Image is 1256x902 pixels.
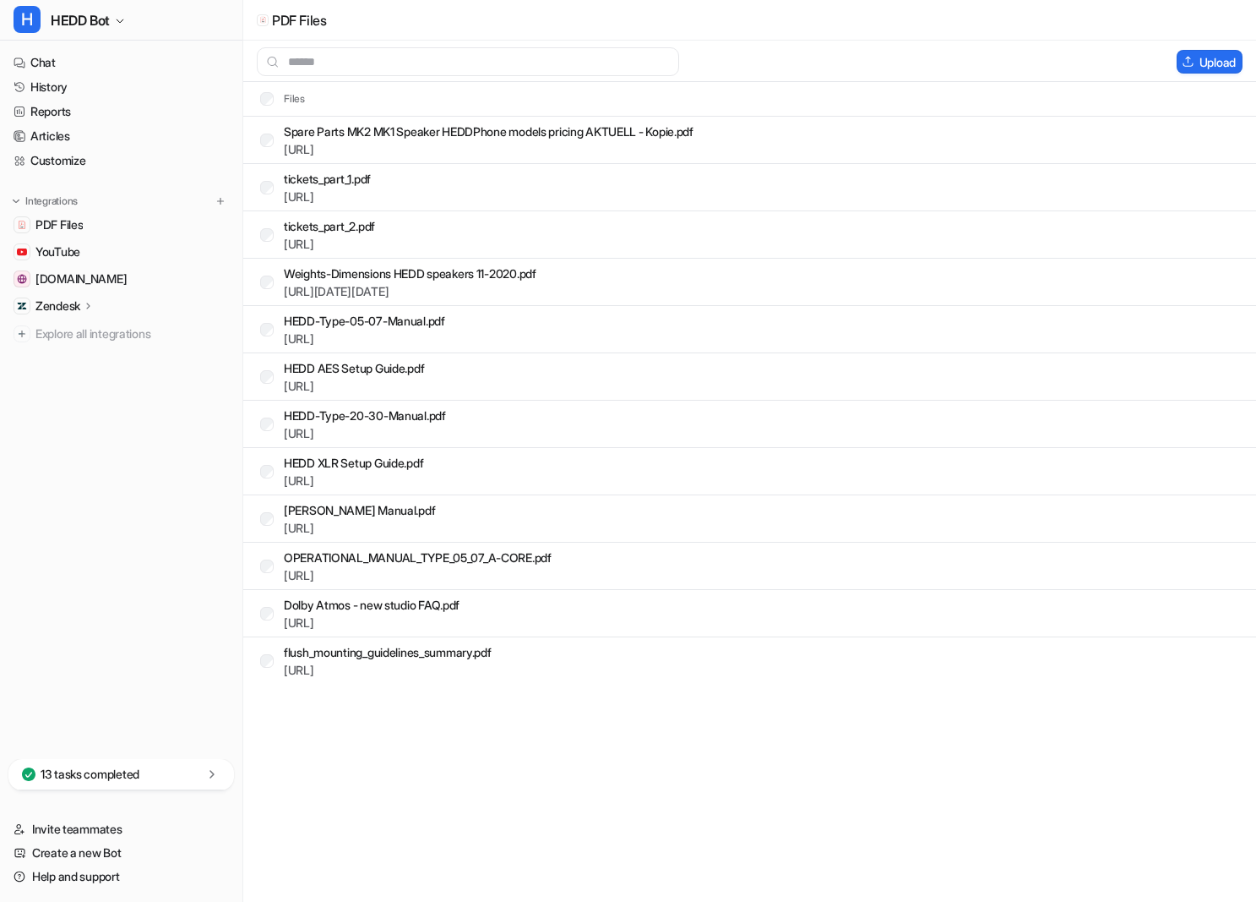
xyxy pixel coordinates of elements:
a: [URL] [284,615,314,630]
img: explore all integrations [14,325,30,342]
p: flush_mounting_guidelines_summary.pdf [284,643,492,661]
a: [URL][DATE][DATE] [284,284,389,298]
p: HEDD AES Setup Guide.pdf [284,359,424,377]
img: hedd.audio [17,274,27,284]
span: Explore all integrations [35,320,229,347]
a: [URL] [284,189,314,204]
p: Spare Parts MK2 MK1 Speaker HEDDPhone models pricing AKTUELL - Kopie.pdf [284,123,693,140]
p: Zendesk [35,298,80,314]
span: HEDD Bot [51,8,110,32]
a: [URL] [284,237,314,251]
button: Integrations [7,193,83,210]
p: [PERSON_NAME] Manual.pdf [284,501,435,519]
a: [URL] [284,379,314,393]
th: Files [247,89,306,109]
a: hedd.audio[DOMAIN_NAME] [7,267,236,291]
img: menu_add.svg [215,195,226,207]
img: PDF Files [17,220,27,230]
a: Create a new Bot [7,841,236,865]
p: tickets_part_2.pdf [284,217,375,235]
a: [URL] [284,426,314,440]
p: HEDD-Type-05-07-Manual.pdf [284,312,445,330]
span: [DOMAIN_NAME] [35,271,127,287]
a: Chat [7,51,236,74]
button: Upload [1177,50,1242,74]
p: Integrations [25,194,78,208]
span: PDF Files [35,216,83,233]
p: HEDD XLR Setup Guide.pdf [284,454,423,472]
p: Dolby Atmos - new studio FAQ.pdf [284,596,459,614]
a: History [7,75,236,99]
a: [URL] [284,521,314,535]
a: YouTubeYouTube [7,240,236,264]
a: Invite teammates [7,817,236,841]
a: PDF FilesPDF Files [7,213,236,237]
a: [URL] [284,663,314,677]
a: [URL] [284,142,314,156]
a: Explore all integrations [7,322,236,346]
span: YouTube [35,243,80,260]
p: HEDD-Type-20-30-Manual.pdf [284,407,446,424]
p: Weights-Dimensions HEDD speakers 11-2020.pdf [284,265,536,282]
a: Reports [7,100,236,123]
a: [URL] [284,473,314,488]
a: [URL] [284,331,314,346]
a: Help and support [7,865,236,888]
img: YouTube [17,247,27,257]
a: [URL] [284,568,314,582]
span: H [14,6,41,33]
a: Customize [7,149,236,172]
img: Zendesk [17,301,27,311]
p: tickets_part_1.pdf [284,170,371,188]
img: expand menu [10,195,22,207]
a: Articles [7,124,236,148]
p: PDF Files [272,12,326,29]
p: OPERATIONAL_MANUAL_TYPE_05_07_A-CORE.pdf [284,549,552,566]
p: 13 tasks completed [41,766,139,783]
img: upload-file icon [259,16,267,24]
